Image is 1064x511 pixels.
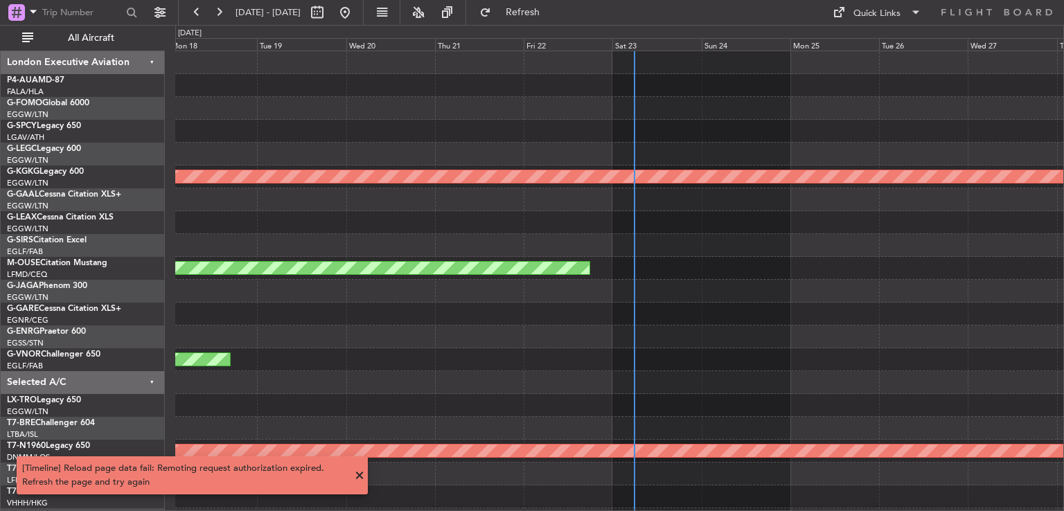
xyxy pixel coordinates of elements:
span: G-FOMO [7,99,42,107]
div: Tue 26 [879,38,968,51]
span: G-KGKG [7,168,39,176]
a: EGGW/LTN [7,224,48,234]
a: G-VNORChallenger 650 [7,350,100,359]
span: G-SIRS [7,236,33,244]
button: All Aircraft [15,27,150,49]
span: G-JAGA [7,282,39,290]
a: G-ENRGPraetor 600 [7,328,86,336]
a: G-KGKGLegacy 600 [7,168,84,176]
button: Refresh [473,1,556,24]
span: T7-BRE [7,419,35,427]
a: G-GAALCessna Citation XLS+ [7,190,121,199]
a: EGNR/CEG [7,315,48,325]
a: EGGW/LTN [7,292,48,303]
div: Wed 27 [968,38,1056,51]
div: Mon 18 [168,38,257,51]
span: G-SPCY [7,122,37,130]
button: Quick Links [826,1,928,24]
a: FALA/HLA [7,87,44,97]
a: EGGW/LTN [7,178,48,188]
div: Fri 22 [524,38,612,51]
a: G-JAGAPhenom 300 [7,282,87,290]
a: G-LEAXCessna Citation XLS [7,213,114,222]
div: Sat 23 [612,38,701,51]
span: G-VNOR [7,350,41,359]
a: T7-BREChallenger 604 [7,419,95,427]
a: EGGW/LTN [7,406,48,417]
a: EGGW/LTN [7,109,48,120]
a: EGGW/LTN [7,155,48,165]
a: P4-AUAMD-87 [7,76,64,84]
div: Tue 19 [257,38,346,51]
div: Thu 21 [435,38,524,51]
a: G-SPCYLegacy 650 [7,122,81,130]
span: G-ENRG [7,328,39,336]
a: LX-TROLegacy 650 [7,396,81,404]
a: EGLF/FAB [7,361,43,371]
a: EGSS/STN [7,338,44,348]
a: EGLF/FAB [7,246,43,257]
span: LX-TRO [7,396,37,404]
span: G-GAAL [7,190,39,199]
span: M-OUSE [7,259,40,267]
a: G-FOMOGlobal 6000 [7,99,89,107]
a: G-LEGCLegacy 600 [7,145,81,153]
span: All Aircraft [36,33,146,43]
span: [DATE] - [DATE] [236,6,301,19]
a: EGGW/LTN [7,201,48,211]
span: P4-AUA [7,76,38,84]
span: Refresh [494,8,552,17]
div: Quick Links [853,7,901,21]
div: Mon 25 [790,38,879,51]
span: G-LEGC [7,145,37,153]
a: G-GARECessna Citation XLS+ [7,305,121,313]
div: Sun 24 [702,38,790,51]
div: [Timeline] Reload page data fail: Remoting request authorization expired. Refresh the page and tr... [22,462,347,489]
a: M-OUSECitation Mustang [7,259,107,267]
a: G-SIRSCitation Excel [7,236,87,244]
div: Wed 20 [346,38,435,51]
input: Trip Number [42,2,122,23]
span: G-LEAX [7,213,37,222]
a: LGAV/ATH [7,132,44,143]
div: [DATE] [178,28,202,39]
a: LFMD/CEQ [7,269,47,280]
span: G-GARE [7,305,39,313]
a: LTBA/ISL [7,429,38,440]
